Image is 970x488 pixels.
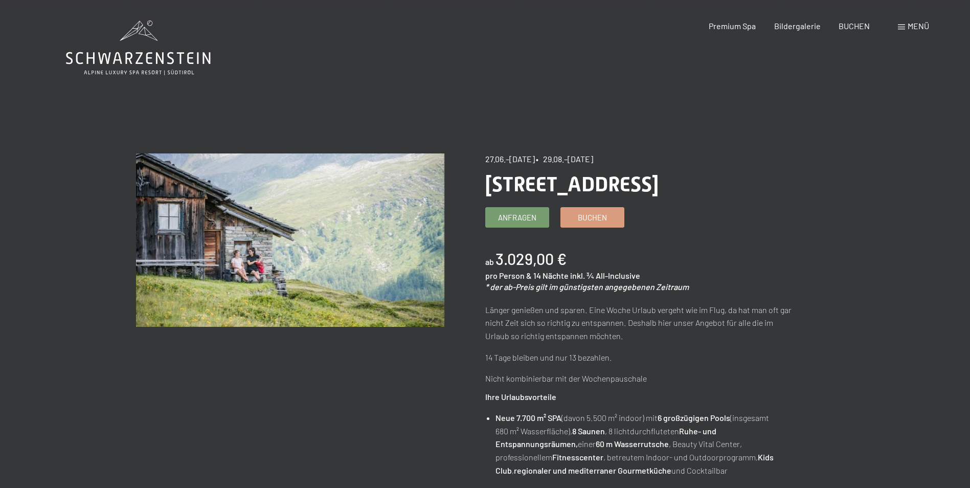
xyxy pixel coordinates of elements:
img: Bleibe 14, zahle 13 [136,153,444,327]
a: Bildergalerie [774,21,821,31]
span: Anfragen [498,212,536,223]
strong: 60 m Wasserrutsche [596,439,669,449]
a: Buchen [561,208,624,227]
strong: regionaler und mediterraner Gourmetküche [514,465,671,475]
strong: Kids Club [495,452,774,475]
a: BUCHEN [839,21,870,31]
span: • 29.08.–[DATE] [536,154,593,164]
a: Premium Spa [709,21,756,31]
p: 14 Tage bleiben und nur 13 bezahlen. [485,351,794,364]
strong: Neue 7.700 m² SPA [495,413,561,423]
span: [STREET_ADDRESS] [485,172,659,196]
span: inkl. ¾ All-Inclusive [570,271,640,280]
span: ab [485,257,494,267]
em: * der ab-Preis gilt im günstigsten angegebenen Zeitraum [485,282,689,292]
li: (davon 5.500 m² indoor) mit (insgesamt 680 m² Wasserfläche), , 8 lichtdurchfluteten einer , Beaut... [495,411,793,477]
strong: 8 Saunen [572,426,605,436]
p: Nicht kombinierbar mit der Wochenpauschale [485,372,794,385]
span: pro Person & [485,271,532,280]
span: Buchen [578,212,607,223]
strong: 6 großzügigen Pools [658,413,730,423]
span: Menü [908,21,929,31]
strong: Ihre Urlaubsvorteile [485,392,556,402]
strong: Fitnesscenter [552,452,603,462]
a: Anfragen [486,208,549,227]
p: Länger genießen und sparen. Eine Woche Urlaub vergeht wie im Flug, da hat man oft gar nicht Zeit ... [485,303,794,343]
span: 27.06.–[DATE] [485,154,535,164]
b: 3.029,00 € [495,250,567,268]
span: 14 Nächte [533,271,569,280]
